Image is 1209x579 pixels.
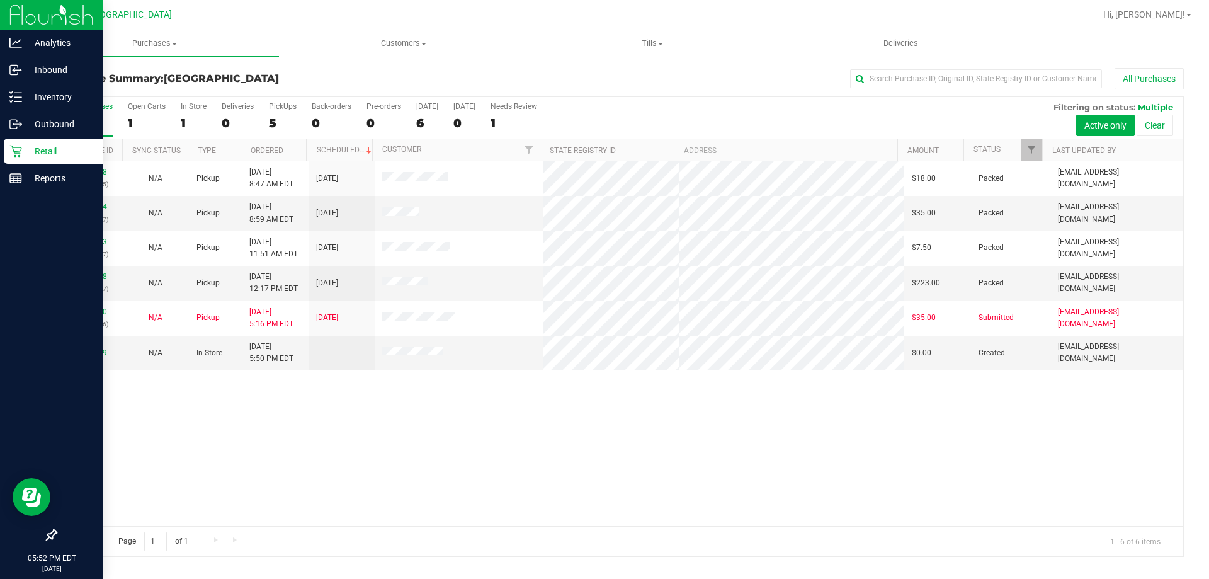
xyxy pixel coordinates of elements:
[316,312,338,324] span: [DATE]
[366,102,401,111] div: Pre-orders
[196,173,220,185] span: Pickup
[222,116,254,130] div: 0
[979,277,1004,289] span: Packed
[249,166,293,190] span: [DATE] 8:47 AM EDT
[149,348,162,357] span: Not Applicable
[1103,9,1185,20] span: Hi, [PERSON_NAME]!
[72,238,107,246] a: 11849133
[9,64,22,76] inline-svg: Inbound
[6,553,98,564] p: 05:52 PM EDT
[55,73,431,84] h3: Purchase Summary:
[9,37,22,49] inline-svg: Analytics
[776,30,1025,57] a: Deliveries
[269,102,297,111] div: PickUps
[491,102,537,111] div: Needs Review
[196,242,220,254] span: Pickup
[1053,102,1135,112] span: Filtering on status:
[132,146,181,155] a: Sync Status
[316,207,338,219] span: [DATE]
[312,102,351,111] div: Back-orders
[149,209,162,217] span: Not Applicable
[979,173,1004,185] span: Packed
[22,117,98,132] p: Outbound
[72,348,107,357] a: 11852199
[72,307,107,316] a: 11851820
[1058,166,1176,190] span: [EMAIL_ADDRESS][DOMAIN_NAME]
[249,201,293,225] span: [DATE] 8:59 AM EDT
[196,312,220,324] span: Pickup
[72,168,107,176] a: 11847418
[550,146,616,155] a: State Registry ID
[196,277,220,289] span: Pickup
[30,30,279,57] a: Purchases
[13,478,50,516] iframe: Resource center
[912,173,936,185] span: $18.00
[149,313,162,322] span: Not Applicable
[222,102,254,111] div: Deliveries
[9,91,22,103] inline-svg: Inventory
[22,89,98,105] p: Inventory
[519,139,540,161] a: Filter
[72,202,107,211] a: 11847514
[149,312,162,324] button: N/A
[1115,68,1184,89] button: All Purchases
[366,116,401,130] div: 0
[6,564,98,573] p: [DATE]
[86,9,172,20] span: [GEOGRAPHIC_DATA]
[866,38,935,49] span: Deliveries
[979,207,1004,219] span: Packed
[280,38,527,49] span: Customers
[979,312,1014,324] span: Submitted
[9,118,22,130] inline-svg: Outbound
[1058,201,1176,225] span: [EMAIL_ADDRESS][DOMAIN_NAME]
[316,242,338,254] span: [DATE]
[181,116,207,130] div: 1
[249,271,298,295] span: [DATE] 12:17 PM EDT
[1137,115,1173,136] button: Clear
[22,144,98,159] p: Retail
[316,277,338,289] span: [DATE]
[453,102,475,111] div: [DATE]
[269,116,297,130] div: 5
[850,69,1102,88] input: Search Purchase ID, Original ID, State Registry ID or Customer Name...
[528,38,776,49] span: Tills
[979,242,1004,254] span: Packed
[9,172,22,185] inline-svg: Reports
[22,62,98,77] p: Inbound
[1052,146,1116,155] a: Last Updated By
[149,277,162,289] button: N/A
[907,146,939,155] a: Amount
[164,72,279,84] span: [GEOGRAPHIC_DATA]
[1076,115,1135,136] button: Active only
[144,532,167,551] input: 1
[22,35,98,50] p: Analytics
[1058,341,1176,365] span: [EMAIL_ADDRESS][DOMAIN_NAME]
[912,312,936,324] span: $35.00
[416,116,438,130] div: 6
[453,116,475,130] div: 0
[528,30,776,57] a: Tills
[382,145,421,154] a: Customer
[149,207,162,219] button: N/A
[1058,306,1176,330] span: [EMAIL_ADDRESS][DOMAIN_NAME]
[312,116,351,130] div: 0
[30,38,279,49] span: Purchases
[108,532,198,551] span: Page of 1
[181,102,207,111] div: In Store
[1058,271,1176,295] span: [EMAIL_ADDRESS][DOMAIN_NAME]
[149,278,162,287] span: Not Applicable
[196,207,220,219] span: Pickup
[128,102,166,111] div: Open Carts
[316,173,338,185] span: [DATE]
[1058,236,1176,260] span: [EMAIL_ADDRESS][DOMAIN_NAME]
[196,347,222,359] span: In-Store
[912,347,931,359] span: $0.00
[1100,532,1171,551] span: 1 - 6 of 6 items
[973,145,1001,154] a: Status
[149,243,162,252] span: Not Applicable
[249,341,293,365] span: [DATE] 5:50 PM EDT
[251,146,283,155] a: Ordered
[249,306,293,330] span: [DATE] 5:16 PM EDT
[149,173,162,185] button: N/A
[72,272,107,281] a: 11849358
